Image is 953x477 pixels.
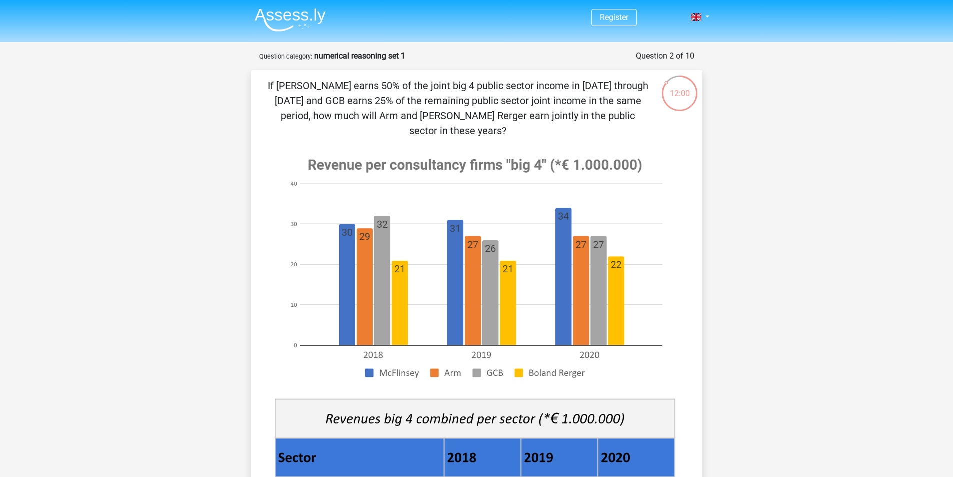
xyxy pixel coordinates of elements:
[661,75,698,100] div: 12:00
[259,53,312,60] small: Question category:
[600,13,628,22] a: Register
[314,51,405,61] strong: numerical reasoning set 1
[636,50,694,62] div: Question 2 of 10
[255,8,326,32] img: Assessly
[267,78,649,138] p: If [PERSON_NAME] earns 50% of the joint big 4 public sector income in [DATE] through [DATE] and G...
